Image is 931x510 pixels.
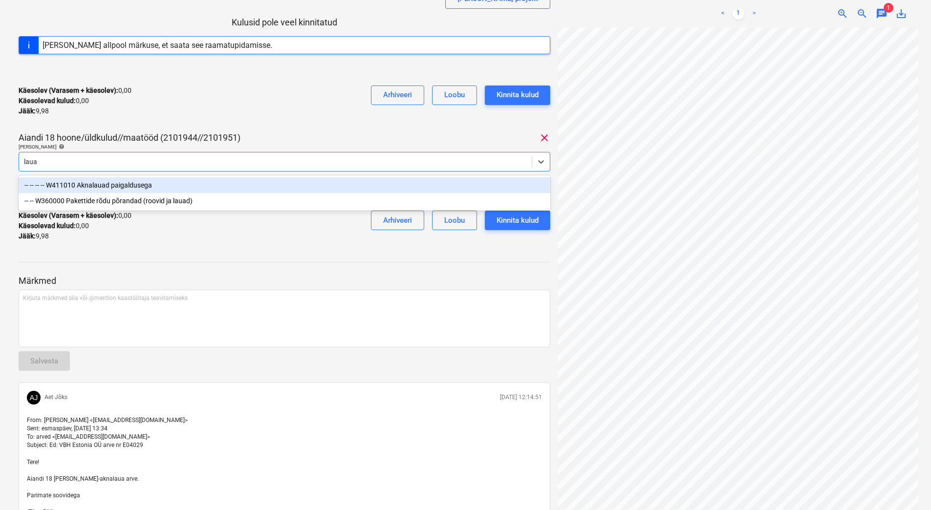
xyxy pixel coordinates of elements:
p: [DATE] 12:14:51 [500,393,542,402]
strong: Jääk : [19,232,36,240]
div: [PERSON_NAME] [19,144,550,150]
iframe: Chat Widget [882,463,931,510]
button: Loobu [432,211,477,230]
span: 1 [884,3,893,13]
span: chat [876,8,888,20]
div: [PERSON_NAME] allpool märkuse, et saata see raamatupidamisse. [43,41,272,50]
button: Loobu [432,85,477,105]
a: Page 1 is your current page [733,8,744,20]
div: Arhiveeri [383,214,412,227]
a: Previous page [717,8,729,20]
strong: Käesolev (Varasem + käesolev) : [19,86,118,94]
strong: Jääk : [19,107,36,115]
strong: Käesolevad kulud : [19,97,76,105]
p: Aiandi 18 hoone/üldkulud//maatööd (2101944//2101951) [19,132,240,144]
span: zoom_in [837,8,848,20]
p: 0,00 [19,211,131,221]
p: 0,00 [19,85,131,96]
p: 0,00 [19,221,89,231]
p: Märkmed [19,275,550,287]
div: Aet Jõks [27,391,41,404]
strong: Käesolevad kulud : [19,222,76,230]
span: save_alt [895,8,907,20]
p: 0,00 [19,96,89,106]
span: AJ [30,394,38,402]
div: Kinnita kulud [497,214,539,227]
p: Aet Jõks [44,393,67,402]
strong: Käesolev (Varasem + käesolev) : [19,212,118,219]
div: Arhiveeri [383,88,412,101]
p: Kulusid pole veel kinnitatud [19,17,550,28]
div: Loobu [444,214,465,227]
div: Kinnita kulud [497,88,539,101]
button: Kinnita kulud [485,85,550,105]
span: clear [539,132,550,144]
a: Next page [748,8,760,20]
div: -- -- W360000 Pakettide rõdu põrandad (roovid ja lauad) [19,193,550,209]
button: Arhiveeri [371,85,424,105]
div: -- -- -- -- W411010 Aknalauad paigaldusega [19,177,550,193]
p: 9,98 [19,231,49,241]
button: Arhiveeri [371,211,424,230]
span: help [57,144,65,149]
span: zoom_out [856,8,868,20]
div: Loobu [444,88,465,101]
p: 9,98 [19,106,49,116]
button: Kinnita kulud [485,211,550,230]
